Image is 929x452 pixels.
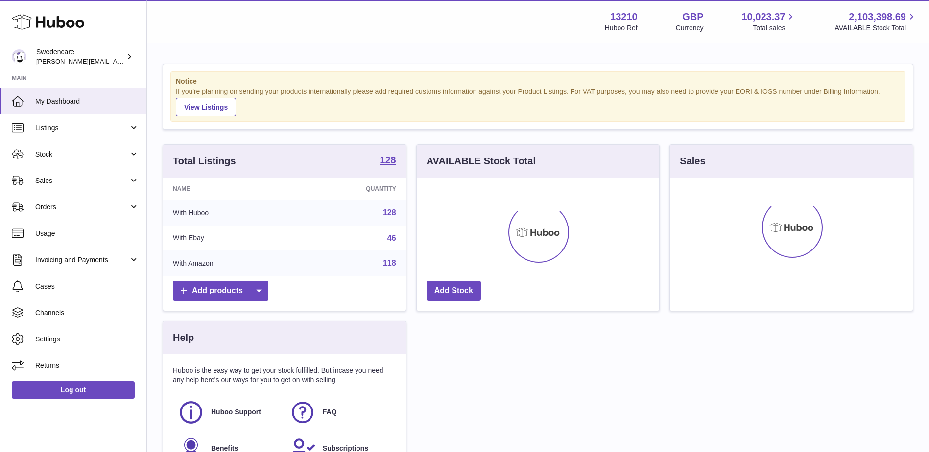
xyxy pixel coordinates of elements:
a: 118 [383,259,396,267]
span: Total sales [753,23,796,33]
span: Returns [35,361,139,370]
div: Currency [676,23,704,33]
a: 128 [380,155,396,167]
span: My Dashboard [35,97,139,106]
td: With Huboo [163,200,296,226]
h3: Total Listings [173,155,236,168]
div: Huboo Ref [605,23,638,33]
h3: Help [173,331,194,344]
span: 2,103,398.69 [849,10,906,23]
strong: 128 [380,155,396,165]
span: Orders [35,203,129,212]
span: Channels [35,308,139,317]
a: FAQ [289,399,391,426]
strong: Notice [176,77,900,86]
a: Huboo Support [178,399,280,426]
span: FAQ [323,407,337,417]
strong: GBP [682,10,703,23]
span: Huboo Support [211,407,261,417]
a: 128 [383,208,396,217]
th: Quantity [296,178,405,200]
span: Usage [35,229,139,238]
span: Sales [35,176,129,185]
a: Log out [12,381,135,399]
span: Listings [35,123,129,133]
a: 46 [387,234,396,242]
h3: AVAILABLE Stock Total [427,155,536,168]
a: View Listings [176,98,236,116]
a: Add products [173,281,268,301]
span: Settings [35,335,139,344]
span: Invoicing and Payments [35,255,129,265]
span: AVAILABLE Stock Total [834,23,917,33]
a: 10,023.37 Total sales [741,10,796,33]
p: Huboo is the easy way to get your stock fulfilled. But incase you need any help here's our ways f... [173,366,396,384]
a: 2,103,398.69 AVAILABLE Stock Total [834,10,917,33]
div: If you're planning on sending your products internationally please add required customs informati... [176,87,900,116]
td: With Ebay [163,226,296,251]
div: Swedencare [36,47,124,66]
strong: 13210 [610,10,638,23]
span: Cases [35,282,139,291]
h3: Sales [680,155,705,168]
a: Add Stock [427,281,481,301]
span: Stock [35,150,129,159]
span: [PERSON_NAME][EMAIL_ADDRESS][PERSON_NAME][DOMAIN_NAME] [36,57,249,65]
th: Name [163,178,296,200]
td: With Amazon [163,250,296,276]
img: simon.shaw@swedencare.co.uk [12,49,26,64]
span: 10,023.37 [741,10,785,23]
